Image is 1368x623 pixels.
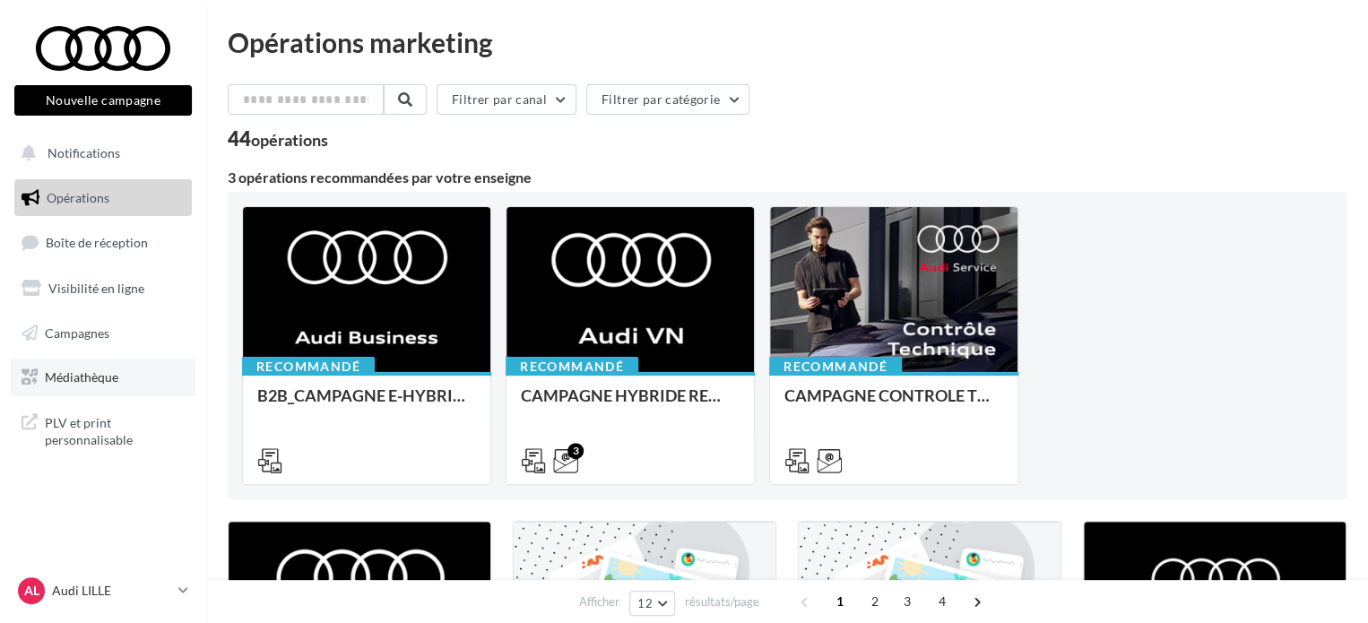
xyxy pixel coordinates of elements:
[46,235,148,250] span: Boîte de réception
[893,587,922,616] span: 3
[11,134,188,172] button: Notifications
[52,582,171,600] p: Audi LILLE
[637,596,653,610] span: 12
[257,386,476,422] div: B2B_CAMPAGNE E-HYBRID OCTOBRE
[11,270,195,307] a: Visibilité en ligne
[685,593,759,610] span: résultats/page
[629,591,675,616] button: 12
[228,29,1346,56] div: Opérations marketing
[48,145,120,160] span: Notifications
[251,132,328,148] div: opérations
[579,593,619,610] span: Afficher
[861,587,889,616] span: 2
[11,403,195,456] a: PLV et print personnalisable
[11,223,195,262] a: Boîte de réception
[24,582,39,600] span: AL
[769,357,902,376] div: Recommandé
[11,315,195,352] a: Campagnes
[228,170,1346,185] div: 3 opérations recommandées par votre enseigne
[11,179,195,217] a: Opérations
[506,357,638,376] div: Recommandé
[14,574,192,608] a: AL Audi LILLE
[242,357,375,376] div: Recommandé
[567,443,584,459] div: 3
[45,411,185,449] span: PLV et print personnalisable
[11,359,195,396] a: Médiathèque
[14,85,192,116] button: Nouvelle campagne
[826,587,854,616] span: 1
[48,281,144,296] span: Visibilité en ligne
[47,190,109,205] span: Opérations
[784,386,1003,422] div: CAMPAGNE CONTROLE TECHNIQUE 25€ OCTOBRE
[928,587,957,616] span: 4
[45,324,109,340] span: Campagnes
[521,386,740,422] div: CAMPAGNE HYBRIDE RECHARGEABLE
[586,84,749,115] button: Filtrer par catégorie
[437,84,576,115] button: Filtrer par canal
[45,369,118,385] span: Médiathèque
[228,129,328,149] div: 44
